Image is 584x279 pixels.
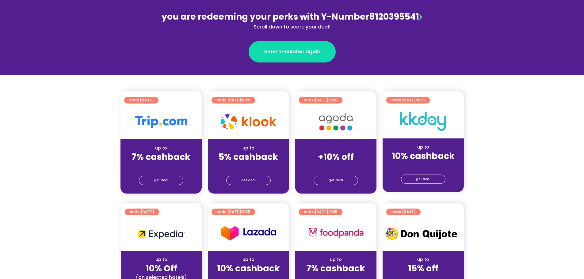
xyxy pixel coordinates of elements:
strong: 15% off [408,262,438,274]
span: ends [DATE] [391,209,416,215]
span: ends [DATE] [304,209,338,215]
div: up to [387,256,459,263]
div: up to [213,256,284,263]
a: ends [DATE]2025 [212,209,255,215]
span: up to [330,145,342,151]
a: ends [DATE]2025 [299,97,342,104]
a: ends [DATE]2025 [386,97,430,104]
a: enter Y-number again [249,41,336,62]
strong: +10% off [318,151,354,163]
div: Scroll down to score your deal! [159,23,425,31]
strong: 10% Off [146,262,177,274]
strong: 5% cashback [219,151,278,163]
span: ends [DATE] [391,97,425,104]
span: ends [DATE] [304,97,338,104]
a: ends [DATE]2025 [212,97,255,104]
div: up to [387,144,459,150]
span: enter Y-number again [264,48,320,55]
div: up to [300,256,372,263]
a: ends [DATE]2025 [299,209,342,215]
a: get deal [139,176,183,185]
span: ends [DATE] [216,209,250,215]
span: 2025 [416,97,425,103]
span: get deal [241,176,256,185]
strong: 7% cashback [132,151,190,163]
span: 2025 [241,97,250,103]
div: up to [125,145,197,151]
span: ends [DATE] [129,97,154,104]
div: up to [213,145,284,151]
span: ends [DATE] [130,209,154,215]
a: get deal [401,175,445,184]
div: 8120395541 [159,10,425,31]
span: get deal [154,176,168,185]
span: 2025 [328,209,338,214]
a: ends [DATE] [386,209,421,215]
strong: 10% cashback [217,262,280,274]
div: (for stays only) [387,162,459,168]
a: get deal [314,176,358,185]
a: get deal [226,176,271,185]
a: ends [DATE] [124,97,158,104]
strong: 10% cashback [392,150,455,162]
span: you are redeeming your perks with Y-Number [162,11,369,23]
span: get deal [416,175,430,183]
span: ends [DATE] [216,97,250,104]
strong: 7% cashback [306,262,365,274]
a: ends [DATE] [125,209,159,215]
div: up to [126,256,197,263]
span: 2025 [241,209,250,214]
div: (for stays only) [125,163,197,169]
div: (for stays only) [213,163,284,169]
div: (for stays only) [300,163,372,169]
span: get deal [329,176,343,185]
span: 2025 [328,97,338,103]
